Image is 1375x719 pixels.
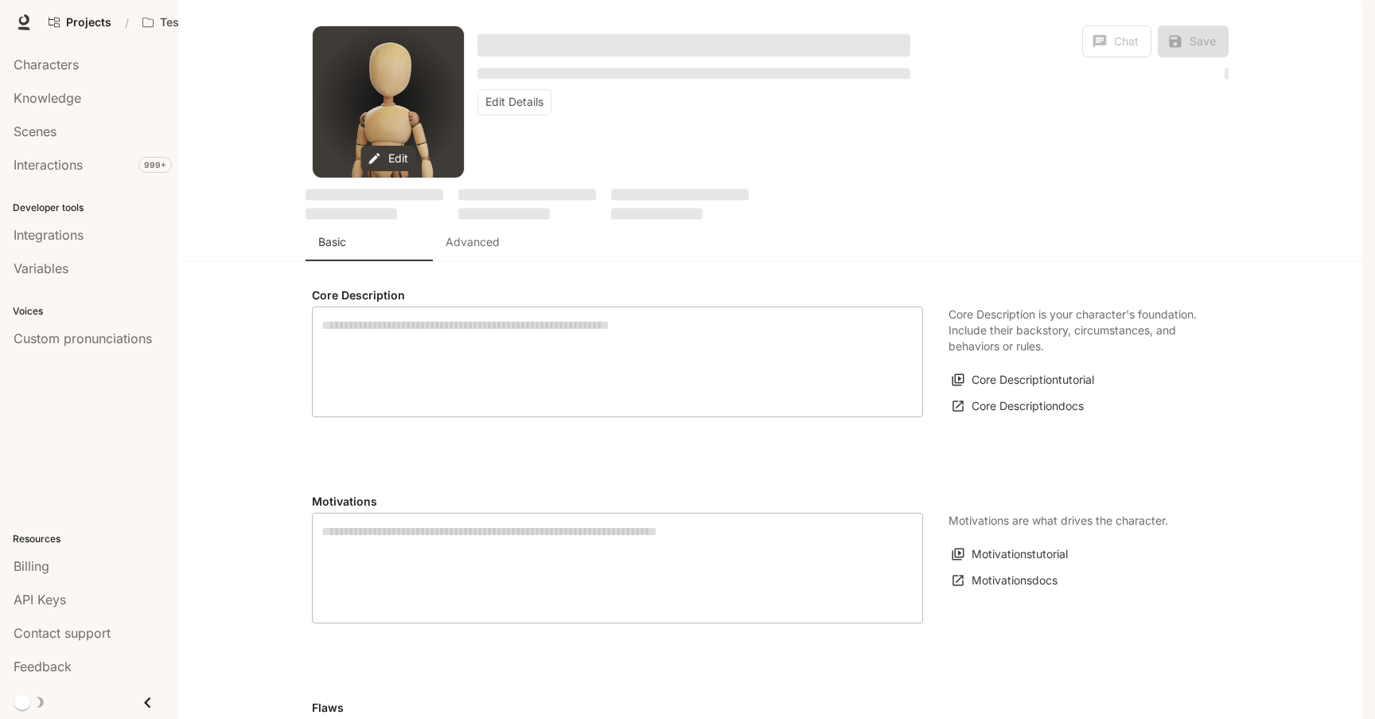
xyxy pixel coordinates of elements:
[361,146,416,172] button: Edit
[119,14,135,31] div: /
[312,494,923,510] h4: Motivations
[477,89,551,115] button: Edit Details
[948,568,1061,594] a: Motivationsdocs
[66,16,111,29] span: Projects
[477,64,910,83] button: Open character details dialog
[948,513,1168,529] p: Motivations are what drives the character.
[948,367,1098,393] button: Core Descriptiontutorial
[948,307,1203,354] p: Core Description is your character's foundation. Include their backstory, circumstances, and beha...
[312,700,923,716] h4: Flaws
[477,25,910,64] button: Open character details dialog
[446,234,500,250] p: Advanced
[313,26,464,178] div: Avatar image
[160,16,244,29] p: TestWorkspace
[318,234,346,250] p: Basic
[948,393,1088,420] a: Core Descriptiondocs
[313,26,464,178] button: Open character avatar dialog
[135,6,269,38] button: Open workspace menu
[41,6,119,38] a: Go to projects
[312,307,923,417] div: label
[948,541,1072,568] button: Motivationstutorial
[312,287,923,303] h4: Core Description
